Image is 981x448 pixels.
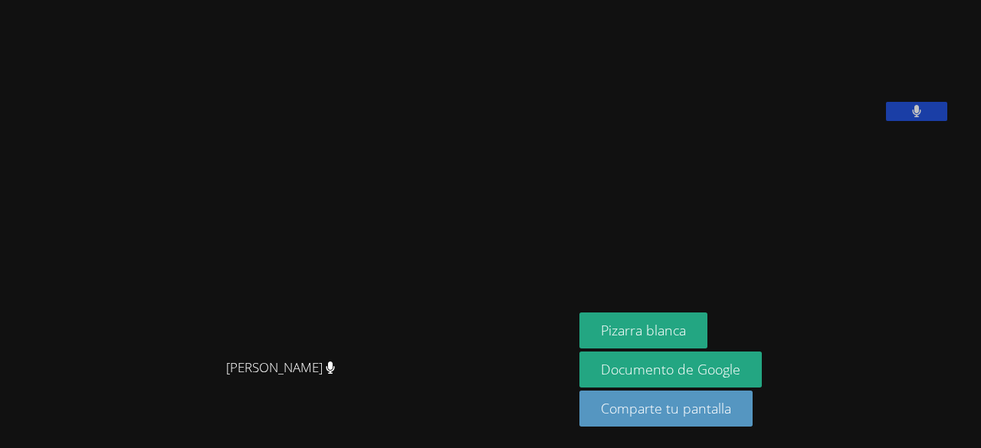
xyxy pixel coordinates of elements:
button: Pizarra blanca [579,312,707,348]
font: Documento de Google [601,360,740,378]
button: Comparte tu pantalla [579,391,753,427]
font: [PERSON_NAME] [226,358,323,376]
font: Pizarra blanca [601,321,686,339]
font: Comparte tu pantalla [601,399,731,417]
a: Documento de Google [579,352,762,388]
